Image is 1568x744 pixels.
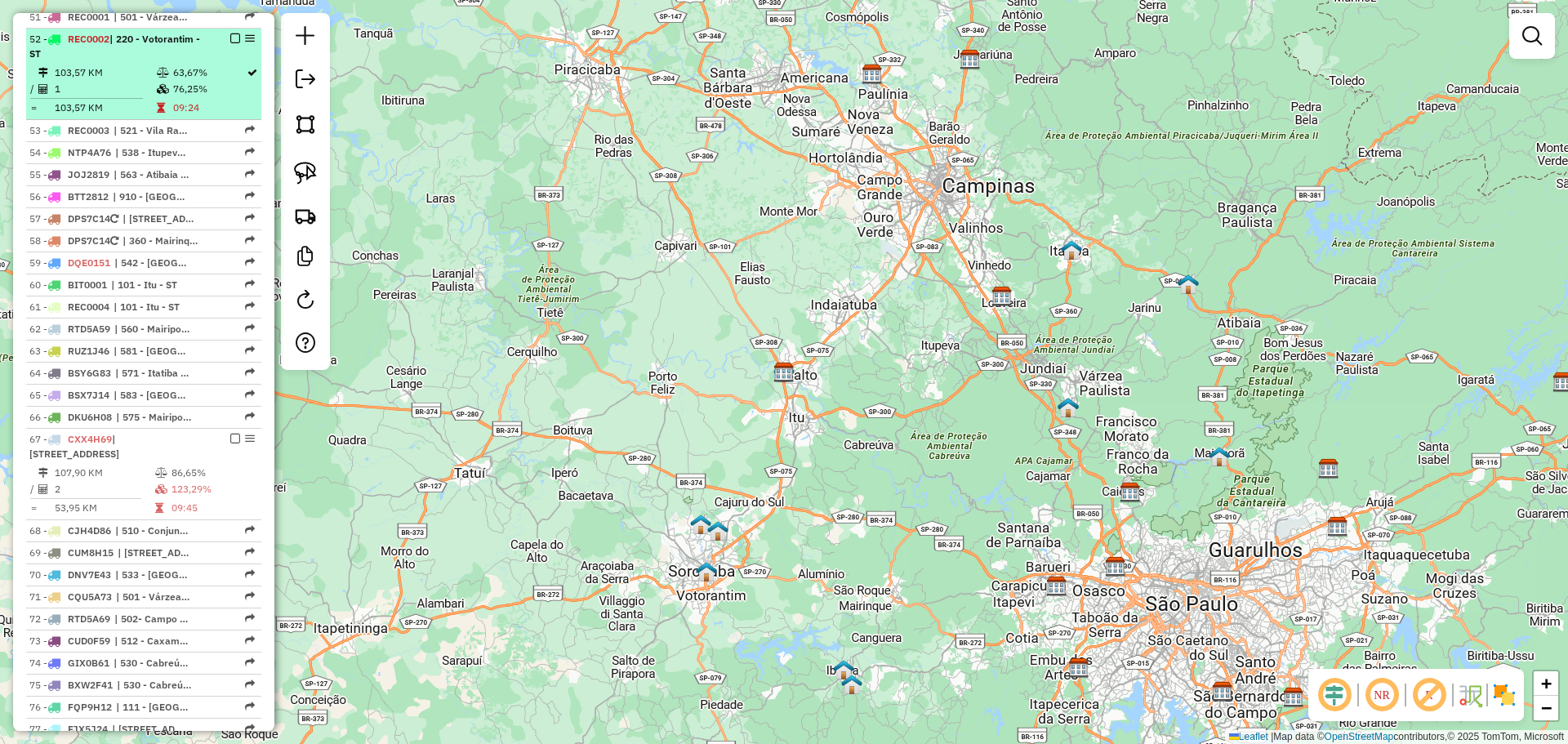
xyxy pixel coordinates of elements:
i: Tempo total em rota [157,103,165,113]
em: Rota exportada [245,724,255,733]
span: | [1271,731,1273,742]
i: % de utilização da cubagem [155,484,167,494]
span: 75 - [29,679,113,691]
a: Reroteirizar Sessão [289,283,322,320]
em: Rota exportada [245,301,255,311]
span: RTD5A59 [68,323,110,335]
em: Rota exportada [245,657,255,667]
i: % de utilização da cubagem [157,84,169,94]
em: Rota exportada [245,125,255,135]
img: Selecionar atividades - laço [294,162,317,185]
span: FQP9H12 [68,701,112,713]
span: 77 - [29,723,108,735]
a: OpenStreetMap [1325,731,1394,742]
img: CDD Embu [1068,657,1089,679]
em: Rota exportada [245,235,255,245]
div: Map data © contributors,© 2025 TomTom, Microsoft [1225,730,1568,744]
span: REC0003 [68,124,109,136]
span: Exibir rótulo [1410,675,1449,715]
em: Rota exportada [245,11,255,21]
span: 500 - Jardim do Lago - JDI , 511 - Jardim Paulista - JDI [118,546,193,560]
td: 1 [54,81,156,97]
span: 69 - [29,546,114,559]
img: PA - Jundiaí [1058,397,1079,418]
em: Rota exportada [245,525,255,535]
span: Ocultar deslocamento [1315,675,1354,715]
span: CQU5A73 [68,590,112,603]
img: CDD Diadema [1212,681,1233,702]
td: 123,29% [171,481,255,497]
span: 62 - [29,323,110,335]
span: RTD5A69 [68,613,110,625]
span: 560 - Mairiporã - ATI [114,322,189,336]
span: 530 - Cabreúva I - JDI, 532 - Santa Eliza - JDI [117,678,192,693]
i: Rota otimizada [247,68,257,78]
span: | 220 - Votorantim - ST [29,33,200,60]
i: Total de Atividades [38,484,48,494]
span: BXW2F41 [68,679,113,691]
a: Zoom out [1534,696,1558,720]
span: JOJ2819 [68,168,109,180]
span: 61 - [29,301,109,313]
em: Rota exportada [245,323,255,333]
span: 59 - [29,256,110,269]
img: Itatiba [1061,239,1082,261]
img: CDD Guarulhos [1327,516,1348,537]
a: Exibir filtros [1516,20,1548,52]
img: CDD Barueri [1046,576,1067,597]
em: Rota exportada [245,613,255,623]
img: Criar rota [294,204,317,227]
span: DNV7E43 [68,568,111,581]
a: Exportar sessão [289,63,322,100]
em: Opções [245,434,255,443]
img: CDI Louveira [991,286,1013,307]
span: 73 - [29,635,110,647]
span: | [STREET_ADDRESS] [29,433,119,460]
img: CDD Maua [1283,687,1304,708]
span: FJX5J24 [68,723,108,735]
em: Rota exportada [245,213,255,223]
a: Zoom in [1534,671,1558,696]
span: 360 - Mairinque - ST [122,234,198,248]
span: 581 - Bragança I - ATI, 583 - Jardim Morumbi - ATI, 910 - Centro de Bragança - ATI [114,344,189,359]
a: Criar modelo [289,240,322,277]
span: REC0001 [68,11,109,23]
span: 53 - [29,124,109,136]
img: Warecloud Ibiúna [841,674,862,695]
span: 910 - Centro de Bragança - ATI [113,189,188,204]
a: Leaflet [1229,731,1268,742]
span: DQE0151 [68,256,110,269]
em: Finalizar rota [230,33,240,43]
em: Rota exportada [245,547,255,557]
em: Rota exportada [245,569,255,579]
span: 571 - Itatiba - ATI [115,366,190,381]
span: DPS7C14 [68,212,110,225]
span: 510 - Conjunto Habitacional São José - JDI [115,523,190,538]
span: CXX4H69 [68,433,112,445]
span: 63 - [29,345,109,357]
span: DPS7C14 [68,234,110,247]
span: 51 - [29,11,109,23]
span: − [1541,697,1552,718]
td: 09:24 [172,100,246,116]
i: % de utilização do peso [157,68,169,78]
span: 67 - [29,433,119,460]
td: 2 [54,481,154,497]
td: 103,57 KM [54,65,156,81]
span: 101 - Itu - ST [114,300,189,314]
td: 86,65% [171,465,255,481]
span: 57 - [29,212,118,225]
img: CDI Guarulhos INT [1318,458,1339,479]
img: CDL Salto [773,362,795,383]
td: 76,25% [172,81,246,97]
span: RUZ1J46 [68,345,109,357]
span: REC0004 [68,301,109,313]
td: 53,95 KM [54,500,154,516]
span: 542 - Jardim Adelia - JDI [114,256,189,270]
span: + [1541,673,1552,693]
td: / [29,481,38,497]
span: 575 - Mairiporã - ATI, 581 - Bragança I - ATI, 590 - Vargem - ATI [116,410,191,425]
i: Tempo total em rota [155,503,163,513]
span: 74 - [29,657,109,669]
span: 65 - [29,389,109,401]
